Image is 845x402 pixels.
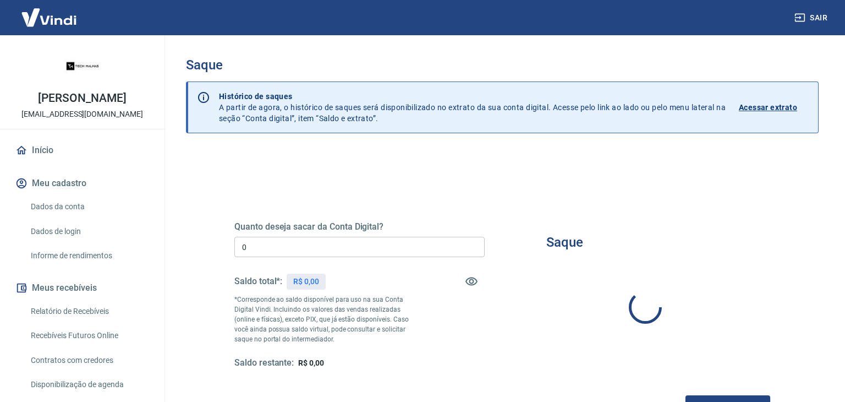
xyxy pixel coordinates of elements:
button: Meus recebíveis [13,276,151,300]
a: Recebíveis Futuros Online [26,324,151,347]
p: *Corresponde ao saldo disponível para uso na sua Conta Digital Vindi. Incluindo os valores das ve... [234,295,422,344]
p: Acessar extrato [739,102,797,113]
a: Dados de login [26,220,151,243]
a: Início [13,138,151,162]
a: Contratos com credores [26,349,151,372]
a: Dados da conta [26,195,151,218]
p: A partir de agora, o histórico de saques será disponibilizado no extrato da sua conta digital. Ac... [219,91,726,124]
h5: Saldo total*: [234,276,282,287]
span: R$ 0,00 [298,358,324,367]
p: R$ 0,00 [293,276,319,287]
button: Meu cadastro [13,171,151,195]
img: 88b92aa4-1cd2-4f42-a94c-a9a8fbcd9049.jpeg [61,44,105,88]
p: [EMAIL_ADDRESS][DOMAIN_NAME] [21,108,143,120]
img: Vindi [13,1,85,34]
p: Histórico de saques [219,91,726,102]
h3: Saque [546,235,583,250]
p: [PERSON_NAME] [38,93,126,104]
a: Disponibilização de agenda [26,373,151,396]
a: Relatório de Recebíveis [26,300,151,323]
a: Informe de rendimentos [26,245,151,267]
a: Acessar extrato [739,91,809,124]
h5: Quanto deseja sacar da Conta Digital? [234,221,485,232]
button: Sair [792,8,832,28]
h3: Saque [186,57,819,73]
h5: Saldo restante: [234,357,294,369]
